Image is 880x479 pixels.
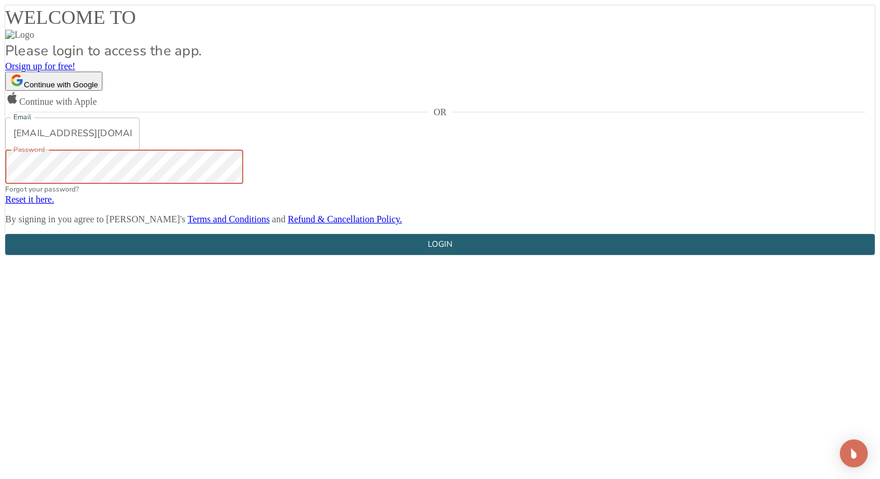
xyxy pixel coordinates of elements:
a: Refund & Cancellation Policy. [288,214,402,224]
p: Forgot your password? [5,184,875,194]
div: Open Intercom Messenger [840,439,868,467]
a: Orsign up for free! [5,61,75,71]
button: Continue with Google [5,72,102,91]
h4: WELCOME TO [5,5,875,30]
a: Reset it here. [5,194,54,204]
p: By signing in you agree to [PERSON_NAME]'s and [5,214,875,225]
p: Please login to access the app. [5,40,875,61]
span: OR [428,107,452,118]
label: Password [13,145,45,155]
button: LOGIN [5,234,875,256]
a: Terms and Conditions [187,214,269,224]
span: sign up for free! [15,61,76,71]
img: Logo [5,30,34,40]
label: Email [13,112,31,122]
div: LOGIN [428,237,452,252]
span: Continue with Apple [19,97,97,107]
